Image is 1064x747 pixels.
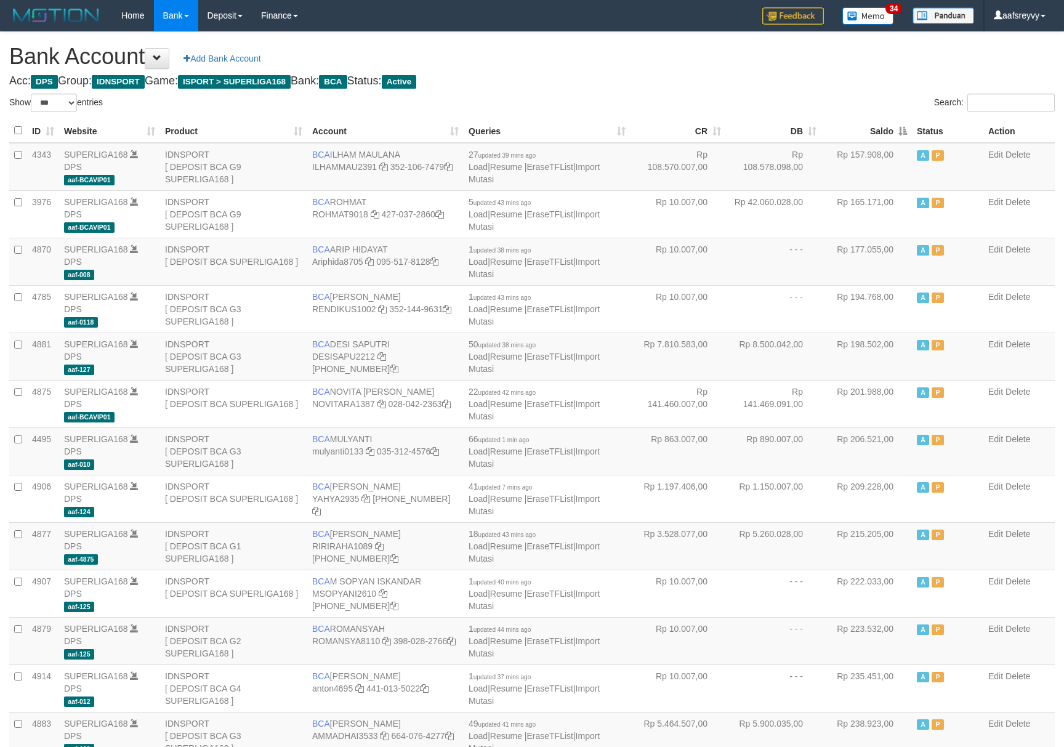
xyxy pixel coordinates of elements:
a: Edit [988,529,1003,539]
td: M SOPYAN ISKANDAR [PHONE_NUMBER] [307,570,464,617]
span: | | | [469,434,600,469]
td: Rp 1.197.406,00 [631,475,726,522]
a: Import Mutasi [469,541,600,563]
span: | | | [469,292,600,326]
a: Resume [490,257,522,267]
a: Edit [988,434,1003,444]
span: 27 [469,150,536,159]
td: Rp 198.502,00 [821,333,912,380]
a: Copy YAHYA2935 to clipboard [361,494,370,504]
td: Rp 10.007,00 [631,238,726,285]
a: SUPERLIGA168 [64,671,128,681]
span: Paused [932,387,944,398]
td: DPS [59,475,160,522]
a: Copy ROMANSYA8110 to clipboard [382,636,391,646]
span: BCA [312,244,330,254]
span: Active [917,435,929,445]
th: Queries: activate to sort column ascending [464,119,631,143]
span: aaf-008 [64,270,94,280]
a: Load [469,304,488,314]
a: YAHYA2935 [312,494,360,504]
a: Load [469,446,488,456]
span: DPS [31,75,58,89]
a: Copy AMMADHAI3533 to clipboard [380,731,389,741]
span: aaf-127 [64,365,94,375]
span: | | | [469,339,600,374]
td: DESI SAPUTRI [PHONE_NUMBER] [307,333,464,380]
a: Edit [988,292,1003,302]
a: Resume [490,731,522,741]
a: Add Bank Account [175,48,268,69]
a: Import Mutasi [469,494,600,516]
td: Rp 165.171,00 [821,190,912,238]
a: EraseTFList [526,684,573,693]
span: BCA [319,75,347,89]
a: Copy 4062281611 to clipboard [390,554,398,563]
a: Delete [1006,244,1030,254]
a: Delete [1006,150,1030,159]
a: Load [469,636,488,646]
th: Account: activate to sort column ascending [307,119,464,143]
a: Import Mutasi [469,304,600,326]
a: EraseTFList [526,304,573,314]
a: EraseTFList [526,446,573,456]
a: Load [469,494,488,504]
a: SUPERLIGA168 [64,387,128,397]
a: Copy RENDIKUS1002 to clipboard [378,304,387,314]
a: mulyanti0133 [312,446,363,456]
td: DPS [59,238,160,285]
a: SUPERLIGA168 [64,150,128,159]
span: Active [917,482,929,493]
td: 4870 [27,238,59,285]
a: Resume [490,494,522,504]
img: Feedback.jpg [762,7,824,25]
td: Rp 209.228,00 [821,475,912,522]
a: Load [469,731,488,741]
a: Edit [988,387,1003,397]
a: Edit [988,244,1003,254]
a: Edit [988,482,1003,491]
td: Rp 108.570.007,00 [631,143,726,191]
a: Delete [1006,624,1030,634]
a: Copy MSOPYANI2610 to clipboard [379,589,387,599]
td: Rp 194.768,00 [821,285,912,333]
td: ILHAM MAULANA 352-106-7479 [307,143,464,191]
span: updated 43 mins ago [474,200,531,206]
a: Copy 4062301418 to clipboard [390,601,398,611]
td: [PERSON_NAME] 352-144-9631 [307,285,464,333]
a: RIRIRAHA1089 [312,541,373,551]
td: Rp 863.007,00 [631,427,726,475]
th: Action [983,119,1055,143]
a: Import Mutasi [469,162,600,184]
td: Rp 157.908,00 [821,143,912,191]
span: BCA [312,434,330,444]
td: 4495 [27,427,59,475]
span: Paused [932,435,944,445]
td: DPS [59,617,160,664]
a: Load [469,684,488,693]
a: Copy Ariphida8705 to clipboard [365,257,374,267]
td: 3976 [27,190,59,238]
td: Rp 177.055,00 [821,238,912,285]
a: Edit [988,671,1003,681]
a: MSOPYANI2610 [312,589,376,599]
td: - - - [726,570,821,617]
span: 22 [469,387,536,397]
a: SUPERLIGA168 [64,197,128,207]
span: aaf-125 [64,602,94,612]
label: Show entries [9,94,103,112]
a: Delete [1006,434,1030,444]
span: 18 [469,529,536,539]
a: Delete [1006,339,1030,349]
td: DPS [59,285,160,333]
img: MOTION_logo.png [9,6,103,25]
a: Delete [1006,482,1030,491]
a: anton4695 [312,684,353,693]
td: IDNSPORT [ DEPOSIT BCA G3 SUPERLIGA168 ] [160,285,307,333]
td: IDNSPORT [ DEPOSIT BCA SUPERLIGA168 ] [160,238,307,285]
td: Rp 201.988,00 [821,380,912,427]
a: Import Mutasi [469,589,600,611]
a: Copy 4270372860 to clipboard [435,209,444,219]
td: 4877 [27,522,59,570]
a: Resume [490,684,522,693]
